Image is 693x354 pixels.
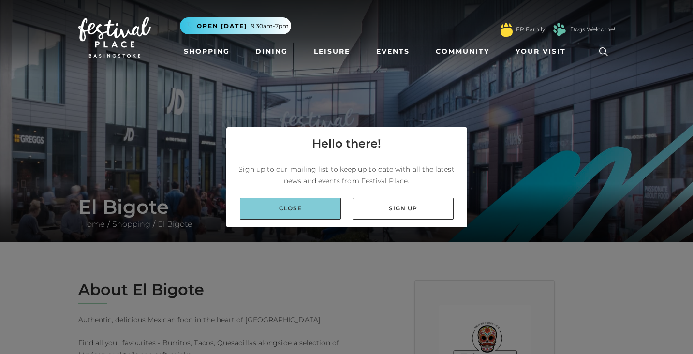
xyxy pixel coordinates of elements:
img: Festival Place Logo [78,17,151,58]
a: Your Visit [512,43,575,60]
a: FP Family [516,25,545,34]
span: Open [DATE] [197,22,247,30]
p: Sign up to our mailing list to keep up to date with all the latest news and events from Festival ... [234,163,459,187]
span: Your Visit [516,46,566,57]
h4: Hello there! [312,135,381,152]
a: Dogs Welcome! [570,25,615,34]
a: Close [240,198,341,220]
a: Dining [251,43,292,60]
a: Events [372,43,413,60]
a: Leisure [310,43,354,60]
button: Open [DATE] 9.30am-7pm [180,17,291,34]
a: Sign up [353,198,454,220]
a: Shopping [180,43,234,60]
span: 9.30am-7pm [251,22,289,30]
a: Community [432,43,493,60]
